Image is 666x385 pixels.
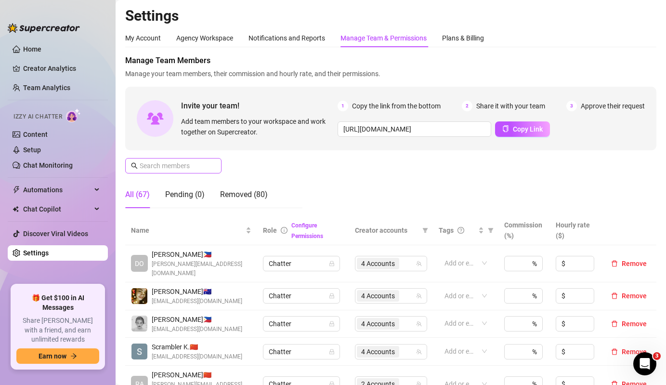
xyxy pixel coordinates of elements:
span: 🎁 Get $100 in AI Messages [16,293,99,312]
span: 4 Accounts [357,318,399,330]
span: Remove [622,292,647,300]
a: Setup [23,146,41,154]
span: [PERSON_NAME] 🇦🇺 [152,286,242,297]
span: Automations [23,182,91,198]
span: Scrambler K. 🇨🇳 [152,342,242,352]
span: delete [611,260,618,267]
span: delete [611,348,618,355]
span: 4 Accounts [357,290,399,302]
a: Configure Permissions [291,222,323,239]
span: Invite your team! [181,100,338,112]
div: My Account [125,33,161,43]
div: Manage Team & Permissions [340,33,427,43]
a: Discover Viral Videos [23,230,88,238]
span: Approve their request [581,101,645,111]
span: lock [329,321,335,327]
button: Remove [607,346,651,358]
div: Removed (80) [220,189,268,200]
span: team [416,349,422,355]
span: 4 Accounts [361,291,395,301]
span: lock [329,261,335,266]
span: filter [488,227,494,233]
span: Chat Copilot [23,201,91,217]
span: [PERSON_NAME] 🇵🇭 [152,314,242,325]
span: [EMAIL_ADDRESS][DOMAIN_NAME] [152,352,242,361]
span: 4 Accounts [361,319,395,329]
span: Remove [622,260,647,267]
span: [EMAIL_ADDRESS][DOMAIN_NAME] [152,325,242,334]
span: info-circle [281,227,287,234]
button: Earn nowarrow-right [16,348,99,364]
button: Copy Link [495,121,550,137]
span: filter [420,223,430,238]
div: Agency Workspace [176,33,233,43]
iframe: Intercom live chat [633,352,656,375]
span: team [416,321,422,327]
span: Manage your team members, their commission and hourly rate, and their permissions. [125,68,656,79]
span: Share it with your team [476,101,545,111]
span: Chatter [269,317,334,331]
span: filter [486,223,496,238]
span: Chatter [269,256,334,271]
span: 1 [338,101,348,111]
button: Remove [607,318,651,330]
img: AI Chatter [66,108,81,122]
span: 4 Accounts [357,346,399,358]
span: Chatter [269,289,334,303]
span: lock [329,349,335,355]
span: [PERSON_NAME][EMAIL_ADDRESS][DOMAIN_NAME] [152,260,251,278]
span: 4 Accounts [361,346,395,357]
span: Creator accounts [355,225,418,236]
span: question-circle [457,227,464,234]
img: Audrey Elaine [131,316,147,332]
span: delete [611,320,618,327]
span: Earn now [39,352,66,360]
h2: Settings [125,7,656,25]
span: Role [263,226,277,234]
a: Settings [23,249,49,257]
span: 4 Accounts [361,258,395,269]
span: team [416,261,422,266]
img: logo-BBDzfeDw.svg [8,23,80,33]
span: [EMAIL_ADDRESS][DOMAIN_NAME] [152,297,242,306]
span: Name [131,225,244,236]
span: thunderbolt [13,186,20,194]
button: Remove [607,290,651,302]
span: 2 [462,101,472,111]
span: delete [611,292,618,299]
span: Share [PERSON_NAME] with a friend, and earn unlimited rewards [16,316,99,345]
span: filter [422,227,428,233]
th: Name [125,216,257,245]
a: Home [23,45,41,53]
span: Tags [439,225,454,236]
img: deia jane boiser [131,288,147,304]
img: Scrambler Kawi [131,344,147,359]
span: [PERSON_NAME] 🇨🇳 [152,370,251,380]
span: lock [329,293,335,299]
img: Chat Copilot [13,206,19,212]
span: Copy Link [513,125,543,133]
span: [PERSON_NAME] 🇵🇭 [152,249,251,260]
th: Commission (%) [498,216,550,245]
input: Search members [140,160,208,171]
span: Izzy AI Chatter [13,112,62,121]
span: 3 [653,352,661,360]
a: Team Analytics [23,84,70,92]
a: Chat Monitoring [23,161,73,169]
span: 3 [566,101,577,111]
div: All (67) [125,189,150,200]
span: Add team members to your workspace and work together on Supercreator. [181,116,334,137]
span: Chatter [269,345,334,359]
span: DO [135,258,144,269]
span: Remove [622,320,647,328]
span: Copy the link from the bottom [352,101,441,111]
span: copy [502,125,509,132]
span: team [416,293,422,299]
div: Plans & Billing [442,33,484,43]
a: Creator Analytics [23,61,100,76]
th: Hourly rate ($) [550,216,601,245]
button: Remove [607,258,651,269]
div: Pending (0) [165,189,205,200]
div: Notifications and Reports [248,33,325,43]
span: 4 Accounts [357,258,399,269]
